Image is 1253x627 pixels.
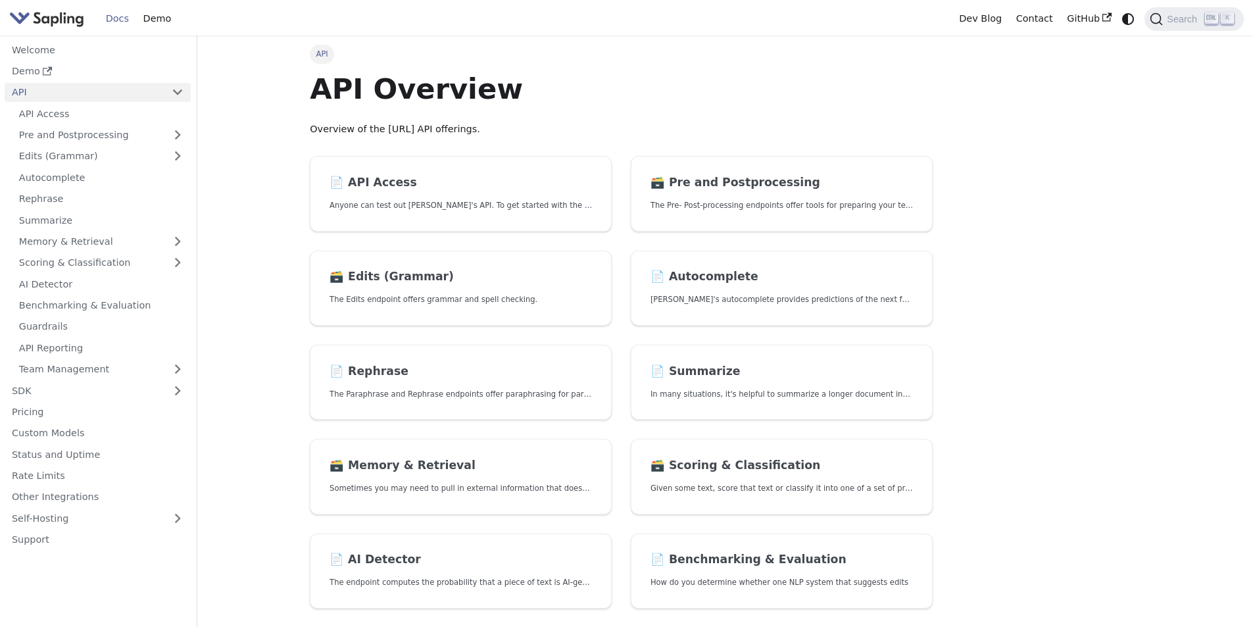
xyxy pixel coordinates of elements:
a: Rephrase [12,189,191,209]
a: 📄️ RephraseThe Paraphrase and Rephrase endpoints offer paraphrasing for particular styles. [310,345,612,420]
a: 🗃️ Scoring & ClassificationGiven some text, score that text or classify it into one of a set of p... [631,439,933,514]
a: Pre and Postprocessing [12,126,191,145]
p: Sometimes you may need to pull in external information that doesn't fit in the context size of an... [330,482,592,495]
p: The Pre- Post-processing endpoints offer tools for preparing your text data for ingestation as we... [651,199,913,212]
h2: Benchmarking & Evaluation [651,553,913,567]
h2: Pre and Postprocessing [651,176,913,190]
button: Expand sidebar category 'SDK' [164,381,191,400]
a: Rate Limits [5,466,191,486]
h2: AI Detector [330,553,592,567]
h1: API Overview [310,71,933,107]
a: AI Detector [12,274,191,293]
button: Collapse sidebar category 'API' [164,83,191,102]
button: Search (Ctrl+K) [1144,7,1243,31]
a: Docs [99,9,136,29]
a: GitHub [1060,9,1118,29]
p: Given some text, score that text or classify it into one of a set of pre-specified categories. [651,482,913,495]
a: Welcome [5,40,191,59]
h2: Scoring & Classification [651,459,913,473]
a: Scoring & Classification [12,253,191,272]
p: Overview of the [URL] API offerings. [310,122,933,138]
a: 📄️ Benchmarking & EvaluationHow do you determine whether one NLP system that suggests edits [631,534,933,609]
a: Support [5,530,191,549]
a: API Reporting [12,338,191,357]
a: 🗃️ Edits (Grammar)The Edits endpoint offers grammar and spell checking. [310,251,612,326]
a: Sapling.ai [9,9,89,28]
h2: Rephrase [330,364,592,379]
a: 📄️ AI DetectorThe endpoint computes the probability that a piece of text is AI-generated, [310,534,612,609]
a: Dev Blog [952,9,1008,29]
a: API [5,83,164,102]
h2: Memory & Retrieval [330,459,592,473]
h2: Autocomplete [651,270,913,284]
nav: Breadcrumbs [310,45,933,63]
img: Sapling.ai [9,9,84,28]
a: Demo [136,9,178,29]
a: Team Management [12,360,191,379]
a: Status and Uptime [5,445,191,464]
a: API Access [12,104,191,123]
a: Pricing [5,403,191,422]
a: Custom Models [5,424,191,443]
h2: API Access [330,176,592,190]
a: Memory & Retrieval [12,232,191,251]
span: Search [1163,14,1205,24]
a: Other Integrations [5,488,191,507]
a: 🗃️ Memory & RetrievalSometimes you may need to pull in external information that doesn't fit in t... [310,439,612,514]
a: 📄️ SummarizeIn many situations, it's helpful to summarize a longer document into a shorter, more ... [631,345,933,420]
h2: Edits (Grammar) [330,270,592,284]
button: Switch between dark and light mode (currently system mode) [1119,9,1138,28]
span: API [310,45,334,63]
a: Guardrails [12,317,191,336]
p: How do you determine whether one NLP system that suggests edits [651,576,913,589]
a: Autocomplete [12,168,191,187]
a: Summarize [12,211,191,230]
a: Self-Hosting [5,509,191,528]
p: In many situations, it's helpful to summarize a longer document into a shorter, more easily diges... [651,388,913,401]
p: Sapling's autocomplete provides predictions of the next few characters or words [651,293,913,306]
a: Benchmarking & Evaluation [12,296,191,315]
a: Edits (Grammar) [12,147,191,166]
a: 🗃️ Pre and PostprocessingThe Pre- Post-processing endpoints offer tools for preparing your text d... [631,156,933,232]
a: 📄️ API AccessAnyone can test out [PERSON_NAME]'s API. To get started with the API, simply: [310,156,612,232]
a: SDK [5,381,164,400]
p: The Paraphrase and Rephrase endpoints offer paraphrasing for particular styles. [330,388,592,401]
kbd: K [1221,13,1234,24]
p: The Edits endpoint offers grammar and spell checking. [330,293,592,306]
a: 📄️ Autocomplete[PERSON_NAME]'s autocomplete provides predictions of the next few characters or words [631,251,933,326]
p: The endpoint computes the probability that a piece of text is AI-generated, [330,576,592,589]
a: Demo [5,62,191,81]
a: Contact [1009,9,1060,29]
h2: Summarize [651,364,913,379]
p: Anyone can test out Sapling's API. To get started with the API, simply: [330,199,592,212]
